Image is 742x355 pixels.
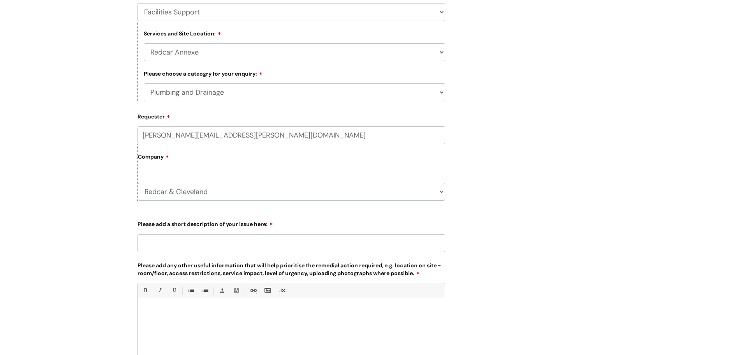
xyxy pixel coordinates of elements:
[263,286,272,295] a: Insert Image...
[155,286,164,295] a: Italic (Ctrl-I)
[248,286,258,295] a: Link
[231,286,241,295] a: Back Color
[137,218,445,228] label: Please add a short description of your issue here:
[137,111,445,120] label: Requester
[200,286,210,295] a: 1. Ordered List (Ctrl-Shift-8)
[169,286,179,295] a: Underline(Ctrl-U)
[137,126,445,144] input: Email
[137,261,445,277] label: Please add any other useful information that will help prioritise the remedial action required, e...
[217,286,227,295] a: Font Color
[144,69,263,77] label: Please choose a cateogry for your enquiry:
[277,286,287,295] a: Remove formatting (Ctrl-\)
[140,286,150,295] a: Bold (Ctrl-B)
[186,286,196,295] a: • Unordered List (Ctrl-Shift-7)
[138,151,445,168] label: Company
[144,29,221,37] label: Services and Site Location:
